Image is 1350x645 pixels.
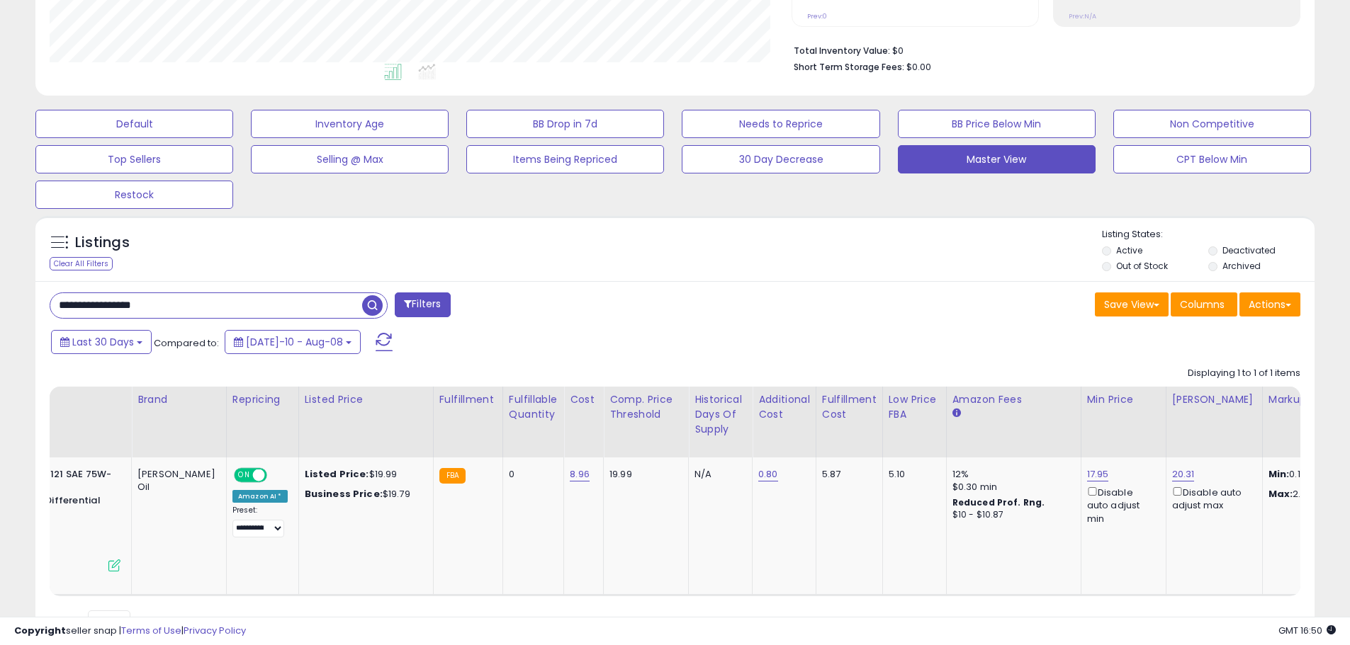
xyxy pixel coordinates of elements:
li: $0 [794,41,1290,58]
span: [DATE]-10 - Aug-08 [246,335,343,349]
button: Save View [1095,292,1169,316]
button: [DATE]-10 - Aug-08 [225,330,361,354]
div: Listed Price [305,392,427,407]
p: Listing States: [1102,228,1315,241]
div: Displaying 1 to 1 of 1 items [1188,367,1300,380]
button: BB Price Below Min [898,110,1096,138]
div: N/A [694,468,741,481]
b: Short Term Storage Fees: [794,61,904,73]
b: Reduced Prof. Rng. [952,496,1045,508]
div: Clear All Filters [50,257,113,270]
strong: Min: [1269,467,1290,481]
div: Min Price [1087,392,1160,407]
div: Historical Days Of Supply [694,392,746,437]
button: BB Drop in 7d [466,110,664,138]
div: $0.30 min [952,481,1070,493]
span: ON [235,469,253,481]
div: Fulfillment [439,392,497,407]
label: Deactivated [1222,244,1276,256]
div: Amazon Fees [952,392,1075,407]
small: Prev: 0 [807,12,827,21]
label: Active [1116,244,1142,256]
strong: Copyright [14,624,66,637]
button: Restock [35,181,233,209]
a: 0.80 [758,467,778,481]
div: Brand [137,392,220,407]
button: Selling @ Max [251,145,449,173]
label: Out of Stock [1116,260,1168,272]
div: Amazon AI * [232,490,288,503]
span: Compared to: [154,336,219,350]
span: Last 30 Days [72,335,134,349]
div: Low Price FBA [889,392,940,422]
strong: Max: [1269,487,1293,501]
span: Columns [1180,297,1225,312]
div: Preset: [232,506,288,537]
b: Total Inventory Value: [794,45,890,57]
div: Additional Cost [758,392,810,422]
div: 5.10 [889,468,935,481]
div: Disable auto adjust max [1172,484,1251,512]
div: Repricing [232,392,293,407]
button: Items Being Repriced [466,145,664,173]
span: Show: entries [60,615,162,629]
div: Fulfillment Cost [822,392,877,422]
button: Default [35,110,233,138]
span: $0.00 [906,60,931,74]
button: Inventory Age [251,110,449,138]
div: [PERSON_NAME] Oil [137,468,215,493]
div: seller snap | | [14,624,246,638]
a: Terms of Use [121,624,181,637]
h5: Listings [75,233,130,253]
a: 8.96 [570,467,590,481]
button: Actions [1239,292,1300,316]
a: 17.95 [1087,467,1109,481]
div: [PERSON_NAME] [1172,392,1256,407]
a: 20.31 [1172,467,1195,481]
small: FBA [439,468,466,484]
button: Top Sellers [35,145,233,173]
b: Business Price: [305,487,383,501]
label: Archived [1222,260,1261,272]
button: Non Competitive [1113,110,1311,138]
div: $10 - $10.87 [952,509,1070,521]
div: 0 [509,468,553,481]
button: Master View [898,145,1096,173]
button: 30 Day Decrease [682,145,879,173]
button: Last 30 Days [51,330,152,354]
div: Fulfillable Quantity [509,392,558,422]
div: 19.99 [609,468,677,481]
span: 2025-09-8 16:50 GMT [1278,624,1336,637]
small: Amazon Fees. [952,407,961,420]
button: Filters [395,292,450,317]
small: Prev: N/A [1069,12,1096,21]
button: Columns [1171,292,1237,316]
button: Needs to Reprice [682,110,879,138]
a: Privacy Policy [184,624,246,637]
b: Listed Price: [305,467,369,481]
div: $19.99 [305,468,422,481]
div: 12% [952,468,1070,481]
div: $19.79 [305,488,422,501]
div: 5.87 [822,468,872,481]
div: Disable auto adjust min [1087,484,1155,525]
div: Cost [570,392,597,407]
div: Comp. Price Threshold [609,392,682,422]
span: OFF [265,469,288,481]
button: CPT Below Min [1113,145,1311,173]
